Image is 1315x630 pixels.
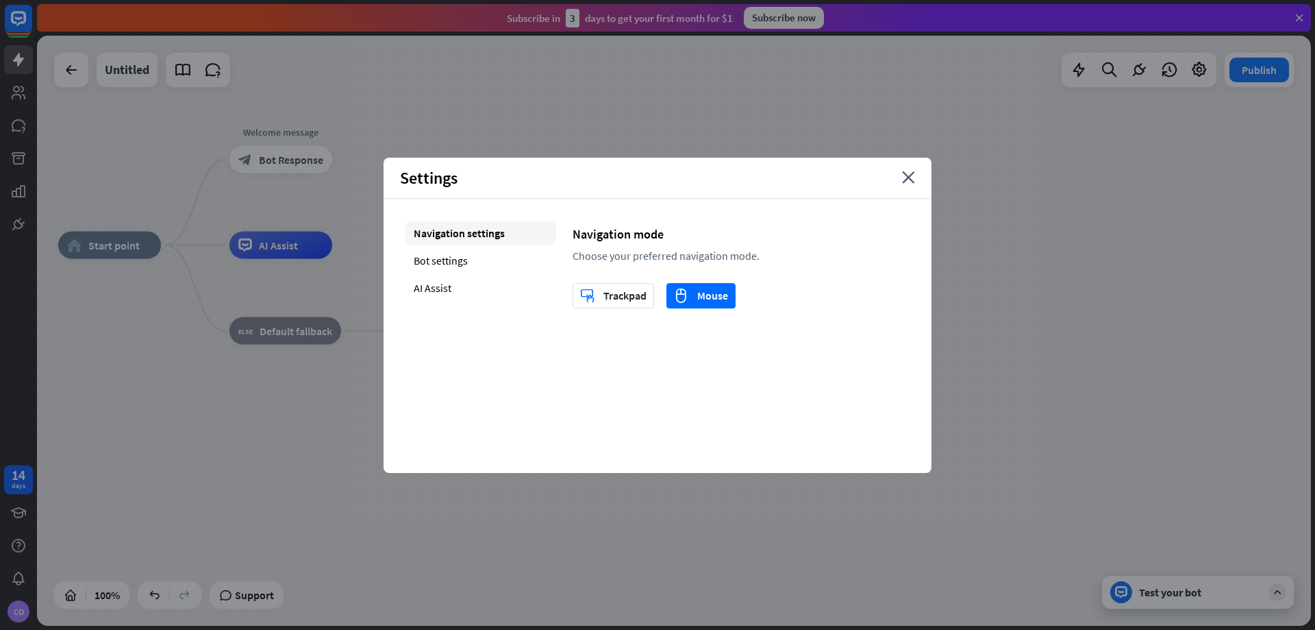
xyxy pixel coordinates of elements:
div: 100% [90,584,124,606]
div: Mouse [674,284,728,308]
div: 3 [566,9,579,27]
div: 14 [12,469,25,481]
div: Subscribe now [744,7,824,29]
div: Navigation settings [405,221,556,245]
div: Untitled [105,53,149,87]
div: Navigation mode [573,226,910,242]
div: Trackpad [580,284,647,308]
div: Subscribe in days to get your first month for $1 [507,9,733,27]
i: mouse [674,288,688,303]
i: block_bot_response [238,153,252,167]
button: Open LiveChat chat widget [11,5,52,47]
button: trackpadTrackpad [573,283,654,308]
div: AI Assist [405,276,556,300]
div: days [12,481,25,491]
i: trackpad [580,288,594,303]
i: close [902,171,915,184]
span: Support [235,584,274,606]
div: Welcome message [219,125,342,139]
div: Choose your preferred navigation mode. [573,249,910,263]
div: Test your bot [1139,585,1262,599]
span: Start point [88,239,140,252]
span: Bot Response [259,153,323,167]
div: CO [8,601,29,622]
button: Publish [1229,58,1289,82]
i: home_2 [67,239,82,252]
i: block_fallback [238,324,253,338]
span: Default fallback [260,324,332,338]
button: mouseMouse [666,283,736,308]
span: AI Assist [259,239,298,252]
span: Settings [400,167,458,189]
a: 14 days [4,465,33,494]
div: Bot settings [405,248,556,273]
